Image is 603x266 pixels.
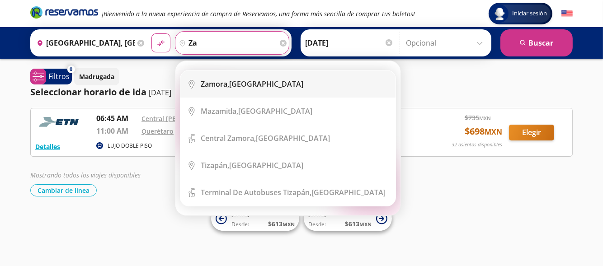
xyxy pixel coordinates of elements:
[35,142,60,151] button: Detalles
[33,32,135,54] input: Buscar Origen
[30,69,72,84] button: 0Filtros
[500,29,573,56] button: Buscar
[561,8,573,19] button: English
[96,113,137,124] p: 06:45 AM
[359,221,372,228] small: MXN
[96,126,137,136] p: 11:00 AM
[30,5,98,19] i: Brand Logo
[201,133,256,143] b: Central Zamora,
[406,32,487,54] input: Opcional
[479,115,491,121] small: MXN
[48,71,70,82] p: Filtros
[231,221,249,229] span: Desde:
[79,72,114,81] p: Madrugada
[201,160,229,170] b: Tizapán,
[201,79,229,89] b: Zamora,
[201,106,312,116] div: [GEOGRAPHIC_DATA]
[201,79,303,89] div: [GEOGRAPHIC_DATA]
[485,127,502,137] small: MXN
[141,127,174,135] a: Querétaro
[201,187,386,197] div: [GEOGRAPHIC_DATA]
[149,87,171,98] p: [DATE]
[465,125,502,138] span: $ 698
[304,206,392,231] button: [DATE]Desde:$613MXN
[308,221,326,229] span: Desde:
[102,9,415,18] em: ¡Bienvenido a la nueva experiencia de compra de Reservamos, una forma más sencilla de comprar tus...
[283,221,295,228] small: MXN
[108,142,152,150] p: LUJO DOBLE PISO
[74,68,119,85] button: Madrugada
[30,171,141,179] em: Mostrando todos los viajes disponibles
[201,133,330,143] div: [GEOGRAPHIC_DATA]
[70,65,73,73] span: 0
[30,184,97,196] button: Cambiar de línea
[268,219,295,229] span: $ 613
[30,5,98,22] a: Brand Logo
[211,206,299,231] button: [DATE]Desde:$613MXN
[509,125,554,140] button: Elegir
[175,32,278,54] input: Buscar Destino
[305,32,394,54] input: Elegir Fecha
[452,141,502,149] p: 32 asientos disponibles
[141,114,217,123] a: Central [PERSON_NAME]
[345,219,372,229] span: $ 613
[509,9,551,18] span: Iniciar sesión
[201,160,303,170] div: [GEOGRAPHIC_DATA]
[201,106,238,116] b: Mazamitla,
[201,187,311,197] b: Terminal de Autobuses Tizapán,
[465,113,491,122] span: $ 735
[35,113,85,131] img: RESERVAMOS
[30,85,146,99] p: Seleccionar horario de ida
